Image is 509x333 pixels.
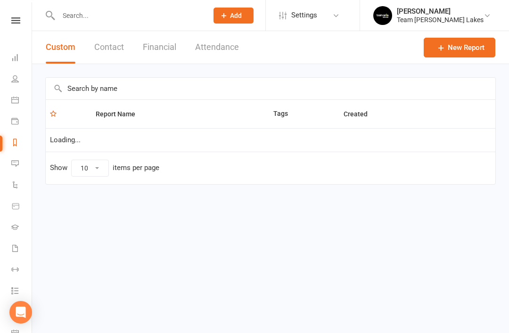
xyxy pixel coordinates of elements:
[113,164,159,172] div: items per page
[11,69,33,90] a: People
[230,12,242,19] span: Add
[9,301,32,324] div: Open Intercom Messenger
[195,31,239,64] button: Attendance
[424,38,495,57] a: New Report
[11,133,33,154] a: Reports
[269,100,339,128] th: Tags
[397,7,484,16] div: [PERSON_NAME]
[96,110,146,118] span: Report Name
[213,8,254,24] button: Add
[373,6,392,25] img: thumb_image1603260965.png
[11,196,33,218] a: Product Sales
[397,16,484,24] div: Team [PERSON_NAME] Lakes
[96,108,146,120] button: Report Name
[94,31,124,64] button: Contact
[50,160,159,177] div: Show
[344,110,378,118] span: Created
[344,108,378,120] button: Created
[11,48,33,69] a: Dashboard
[291,5,317,26] span: Settings
[143,31,176,64] button: Financial
[46,78,495,99] input: Search by name
[46,128,495,152] td: Loading...
[56,9,201,22] input: Search...
[46,31,75,64] button: Custom
[11,112,33,133] a: Payments
[11,90,33,112] a: Calendar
